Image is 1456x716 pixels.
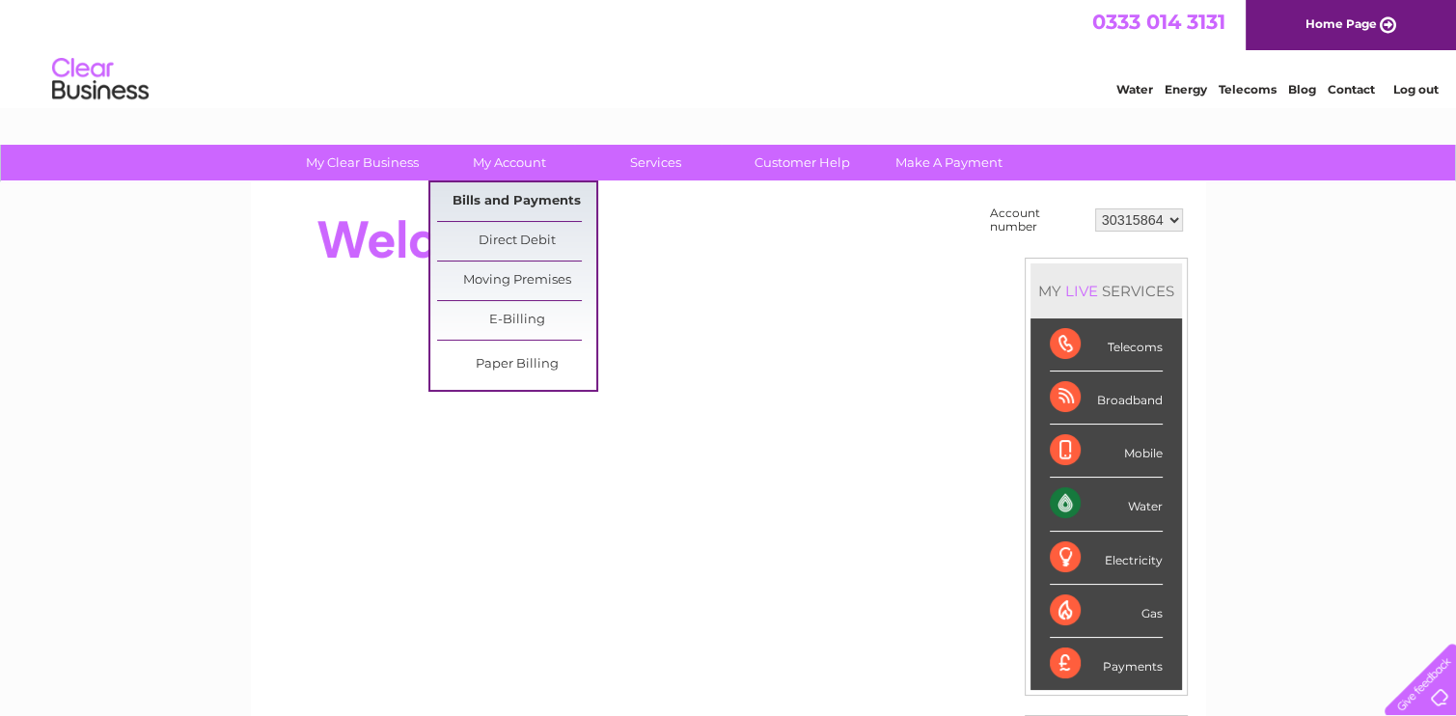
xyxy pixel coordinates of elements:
[283,145,442,180] a: My Clear Business
[1050,638,1163,690] div: Payments
[1165,82,1207,96] a: Energy
[51,50,150,109] img: logo.png
[985,202,1090,238] td: Account number
[1092,10,1225,34] a: 0333 014 3131
[1050,425,1163,478] div: Mobile
[1050,585,1163,638] div: Gas
[437,301,596,340] a: E-Billing
[1050,532,1163,585] div: Electricity
[1050,478,1163,531] div: Water
[437,345,596,384] a: Paper Billing
[1328,82,1375,96] a: Contact
[273,11,1185,94] div: Clear Business is a trading name of Verastar Limited (registered in [GEOGRAPHIC_DATA] No. 3667643...
[1050,318,1163,372] div: Telecoms
[1050,372,1163,425] div: Broadband
[723,145,882,180] a: Customer Help
[869,145,1029,180] a: Make A Payment
[437,182,596,221] a: Bills and Payments
[1219,82,1277,96] a: Telecoms
[1116,82,1153,96] a: Water
[437,262,596,300] a: Moving Premises
[1030,263,1182,318] div: MY SERVICES
[1392,82,1438,96] a: Log out
[429,145,589,180] a: My Account
[1288,82,1316,96] a: Blog
[437,222,596,261] a: Direct Debit
[576,145,735,180] a: Services
[1061,282,1102,300] div: LIVE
